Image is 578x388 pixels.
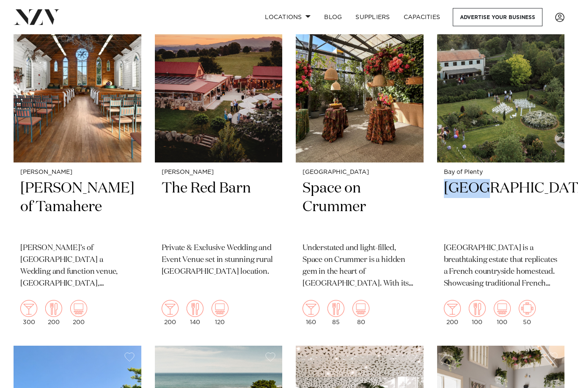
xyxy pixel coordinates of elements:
img: theatre.png [494,300,511,317]
div: 200 [444,300,461,325]
img: theatre.png [70,300,87,317]
p: Private & Exclusive Wedding and Event Venue set in stunning rural [GEOGRAPHIC_DATA] location. [162,242,276,278]
small: [PERSON_NAME] [20,169,135,176]
a: Advertise your business [453,8,542,26]
h2: The Red Barn [162,179,276,236]
img: theatre.png [212,300,228,317]
div: 100 [469,300,486,325]
a: Locations [258,8,317,26]
div: 200 [70,300,87,325]
h2: [GEOGRAPHIC_DATA] [444,179,558,236]
a: BLOG [317,8,349,26]
p: [PERSON_NAME]’s of [GEOGRAPHIC_DATA] a Wedding and function venue, [GEOGRAPHIC_DATA], [GEOGRAPHIC... [20,242,135,290]
small: Bay of Plenty [444,169,558,176]
a: SUPPLIERS [349,8,396,26]
h2: [PERSON_NAME] of Tamahere [20,179,135,236]
img: dining.png [469,300,486,317]
img: theatre.png [352,300,369,317]
a: Capacities [397,8,447,26]
p: Understated and light-filled, Space on Crummer is a hidden gem in the heart of [GEOGRAPHIC_DATA].... [303,242,417,290]
img: meeting.png [519,300,536,317]
img: dining.png [187,300,204,317]
div: 200 [162,300,179,325]
div: 200 [45,300,62,325]
p: [GEOGRAPHIC_DATA] is a breathtaking estate that replicates a French countryside homestead. Showca... [444,242,558,290]
div: 140 [187,300,204,325]
div: 100 [494,300,511,325]
div: 160 [303,300,319,325]
div: 300 [20,300,37,325]
img: cocktail.png [20,300,37,317]
img: nzv-logo.png [14,9,60,25]
h2: Space on Crummer [303,179,417,236]
div: 120 [212,300,228,325]
div: 80 [352,300,369,325]
img: cocktail.png [303,300,319,317]
img: cocktail.png [162,300,179,317]
img: dining.png [328,300,344,317]
div: 85 [328,300,344,325]
div: 50 [519,300,536,325]
img: cocktail.png [444,300,461,317]
small: [GEOGRAPHIC_DATA] [303,169,417,176]
img: dining.png [45,300,62,317]
small: [PERSON_NAME] [162,169,276,176]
